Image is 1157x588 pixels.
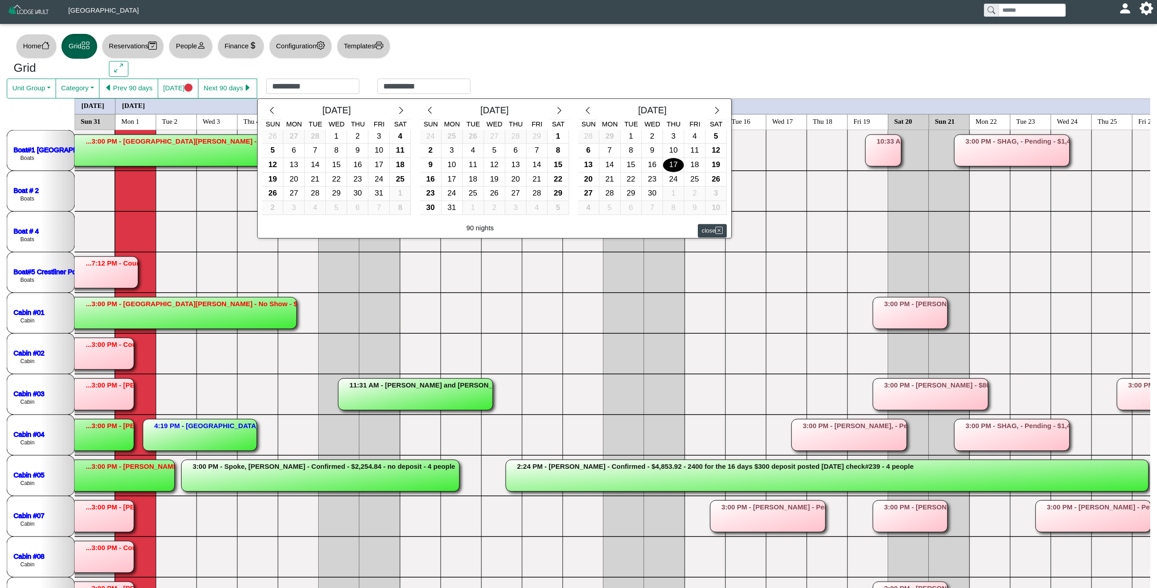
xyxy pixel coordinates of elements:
[390,130,411,144] button: 4
[505,201,526,215] div: 3
[442,130,463,144] button: 25
[463,158,484,173] button: 11
[326,158,347,172] div: 15
[420,144,441,158] button: 2
[578,158,599,173] button: 13
[463,130,484,144] div: 26
[642,187,663,201] button: 30
[266,120,280,128] span: Sun
[621,158,641,172] div: 15
[442,173,462,187] div: 17
[368,187,389,201] div: 31
[368,144,390,158] button: 10
[552,120,564,128] span: Sat
[463,158,484,172] div: 11
[368,201,390,215] button: 7
[347,201,368,215] button: 6
[262,201,283,215] div: 2
[326,187,347,201] div: 29
[599,158,621,173] button: 14
[505,173,526,187] div: 20
[390,201,411,215] button: 8
[707,103,727,120] button: chevron right
[602,120,618,128] span: Mon
[667,120,681,128] span: Thu
[394,120,407,128] span: Sat
[684,130,705,144] div: 4
[663,158,684,172] div: 17
[440,103,550,120] div: [DATE]
[442,187,463,201] button: 24
[548,144,569,158] div: 8
[527,130,547,144] div: 29
[463,187,484,201] div: 25
[390,173,411,187] button: 25
[484,173,505,187] button: 19
[283,187,305,201] button: 27
[484,201,505,215] button: 2
[705,187,727,201] button: 3
[578,144,599,158] button: 6
[368,130,389,144] div: 3
[663,173,684,187] div: 24
[621,201,642,215] button: 6
[599,173,621,187] button: 21
[705,201,726,215] div: 10
[283,130,304,144] div: 27
[442,130,462,144] div: 25
[578,173,599,187] button: 20
[420,158,441,172] div: 9
[583,106,592,115] svg: chevron left
[663,130,684,144] div: 3
[463,201,484,215] div: 1
[283,158,305,173] button: 13
[710,120,723,128] span: Sat
[463,144,484,158] div: 4
[484,158,505,173] button: 12
[684,158,705,173] button: 18
[484,187,505,201] button: 26
[599,130,621,144] button: 29
[390,173,410,187] div: 25
[390,144,410,158] div: 11
[578,187,599,201] button: 27
[548,158,569,172] div: 15
[684,158,705,172] div: 18
[463,144,484,158] button: 4
[698,224,727,237] button: closex square
[548,173,569,187] div: 22
[347,144,368,158] button: 9
[642,158,663,173] button: 16
[484,144,505,158] button: 5
[368,173,390,187] button: 24
[262,130,283,144] div: 26
[705,158,727,173] button: 19
[442,158,462,172] div: 10
[578,201,599,215] button: 4
[347,187,368,201] button: 30
[578,158,599,172] div: 13
[505,201,527,215] button: 3
[283,201,305,215] button: 3
[420,158,441,173] button: 9
[578,201,599,215] div: 4
[390,130,410,144] div: 4
[390,201,410,215] div: 8
[347,130,368,144] div: 2
[262,103,282,120] button: chevron left
[426,106,434,115] svg: chevron left
[484,158,505,172] div: 12
[663,144,684,158] div: 10
[305,187,325,201] div: 28
[423,120,438,128] span: Sun
[705,144,727,158] button: 12
[684,187,705,201] button: 2
[505,187,527,201] button: 27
